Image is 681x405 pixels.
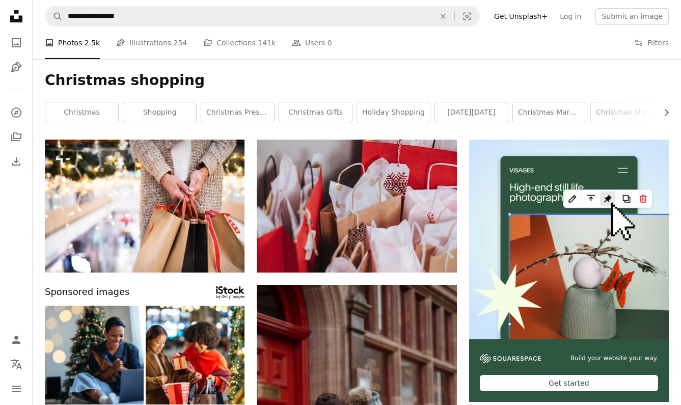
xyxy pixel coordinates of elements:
[292,26,332,59] a: Users 0
[45,140,244,273] img: Unrecognizable senior woman with paper bags doing Christmas shopping. Shopping center at Christma...
[6,102,26,123] a: Explore
[45,7,63,26] button: Search Unsplash
[469,140,669,339] img: file-1723602894256-972c108553a7image
[45,71,669,90] h1: Christmas shopping
[570,354,658,363] span: Build your website your way.
[6,379,26,399] button: Menu
[279,102,352,123] a: christmas gifts
[455,7,479,26] button: Visual search
[45,285,129,300] span: Sponsored images
[432,7,454,26] button: Clear
[257,140,456,273] img: shallow focus photography of paper bags
[123,102,196,123] a: shopping
[45,102,118,123] a: christmas
[116,26,187,59] a: Illustrations 254
[480,375,658,391] div: Get started
[357,102,430,123] a: holiday shopping
[6,330,26,350] a: Log in / Sign up
[328,37,332,48] span: 0
[45,201,244,210] a: Unrecognizable senior woman with paper bags doing Christmas shopping. Shopping center at Christma...
[513,102,586,123] a: christmas market
[469,140,669,402] a: Build your website your way.Get started
[45,306,144,404] img: Joyful Woman Video Calling During Christmas Celebration
[488,8,554,24] a: Get Unsplash+
[174,37,187,48] span: 254
[6,57,26,77] a: Illustrations
[6,151,26,172] a: Download History
[480,354,541,363] img: file-1606177908946-d1eed1cbe4f5image
[595,8,669,24] button: Submit an image
[6,33,26,53] a: Photos
[591,102,664,123] a: christmas shopping bags
[201,102,274,123] a: christmas presents
[554,8,587,24] a: Log in
[45,6,480,26] form: Find visuals sitewide
[6,354,26,374] button: Language
[435,102,508,123] a: [DATE][DATE]
[257,201,456,210] a: shallow focus photography of paper bags
[657,102,669,123] button: scroll list to the right
[203,26,276,59] a: Collections 141k
[634,26,669,59] button: Filters
[258,37,276,48] span: 141k
[6,127,26,147] a: Collections
[146,306,244,404] img: Two smiling young women exchanging christmas gifts in a decorated city street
